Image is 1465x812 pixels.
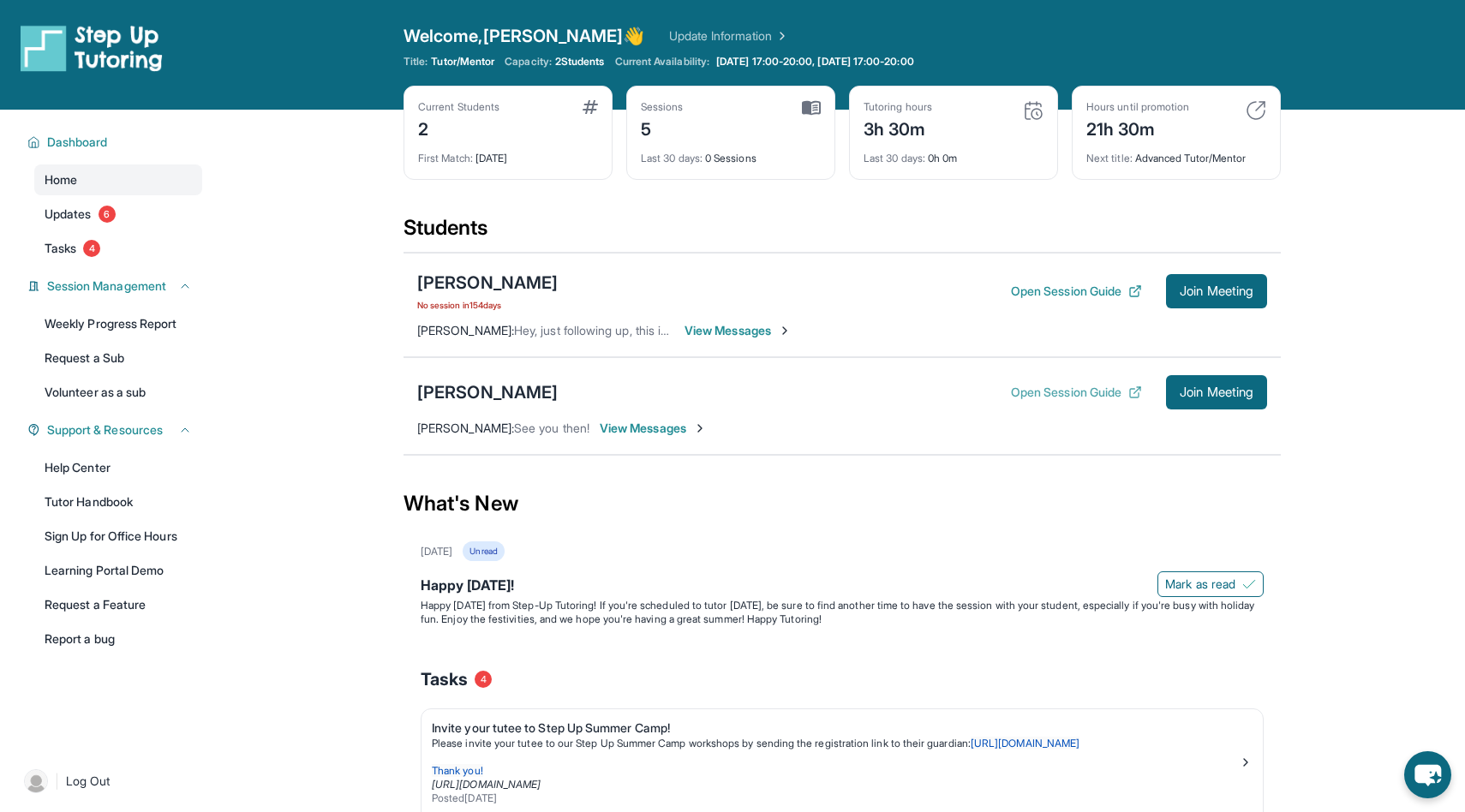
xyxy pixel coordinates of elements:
img: Chevron Right [772,27,789,45]
button: Mark as read [1157,571,1264,597]
span: Home [45,171,77,188]
div: [PERSON_NAME] [417,271,558,295]
span: Dashboard [47,134,108,151]
button: Support & Resources [40,421,192,439]
span: Title: [404,55,428,69]
a: Learning Portal Demo [34,555,202,586]
div: 3h 30m [864,114,932,141]
span: First Match : [418,152,473,164]
div: [DATE] [421,545,452,558]
div: Tutoring hours [864,100,932,114]
span: Tasks [421,667,468,691]
a: Report a bug [34,624,202,654]
span: [PERSON_NAME] : [417,421,514,435]
span: [PERSON_NAME] : [417,323,514,337]
a: Tutor Handbook [34,487,202,517]
span: Session Management [47,278,166,295]
button: chat-button [1404,751,1451,798]
span: Hey, just following up, this is [PERSON_NAME], [PERSON_NAME]'s tutor, did you guys want to start ... [514,323,1268,337]
span: Capacity: [505,55,552,69]
div: [PERSON_NAME] [417,380,558,404]
span: Last 30 days : [641,152,703,164]
span: Mark as read [1165,576,1235,593]
span: Thank you! [432,764,483,777]
a: [URL][DOMAIN_NAME] [432,778,541,791]
a: Request a Sub [34,343,202,373]
div: 5 [641,114,684,141]
div: Students [404,214,1281,252]
span: [DATE] 17:00-20:00, [DATE] 17:00-20:00 [716,55,914,69]
div: Happy [DATE]! [421,575,1264,599]
a: Volunteer as a sub [34,377,202,408]
img: card [1023,100,1043,121]
button: Join Meeting [1166,274,1267,308]
span: View Messages [600,420,707,437]
span: 4 [83,240,100,257]
p: Happy [DATE] from Step-Up Tutoring! If you're scheduled to tutor [DATE], be sure to find another ... [421,599,1264,626]
span: | [55,771,59,791]
span: Welcome, [PERSON_NAME] 👋 [404,24,645,48]
button: Open Session Guide [1011,283,1142,300]
div: 0 Sessions [641,141,821,165]
img: Mark as read [1242,577,1256,591]
div: What's New [404,466,1281,541]
span: 4 [475,671,492,688]
a: Home [34,164,202,195]
span: Log Out [66,773,111,790]
a: Request a Feature [34,589,202,620]
div: Unread [463,541,504,561]
span: 2 Students [555,55,605,69]
span: Next title : [1086,152,1133,164]
button: Open Session Guide [1011,384,1142,401]
span: Support & Resources [47,421,163,439]
span: Updates [45,206,92,223]
div: 2 [418,114,499,141]
a: [DATE] 17:00-20:00, [DATE] 17:00-20:00 [713,55,918,69]
img: card [1246,100,1266,121]
img: Chevron-Right [693,421,707,435]
img: card [583,100,598,114]
span: View Messages [685,322,792,339]
a: Updates6 [34,199,202,230]
a: Weekly Progress Report [34,308,202,339]
button: Join Meeting [1166,375,1267,409]
span: Tutor/Mentor [431,55,494,69]
span: No session in 154 days [417,298,558,312]
a: |Log Out [17,762,202,800]
span: Current Availability: [615,55,709,69]
div: Advanced Tutor/Mentor [1086,141,1266,165]
a: Invite your tutee to Step Up Summer Camp!Please invite your tutee to our Step Up Summer Camp work... [422,709,1263,809]
div: Current Students [418,100,499,114]
div: [DATE] [418,141,598,165]
img: card [802,100,821,116]
span: Tasks [45,240,76,257]
span: 6 [99,206,116,223]
span: Last 30 days : [864,152,925,164]
a: [URL][DOMAIN_NAME] [971,737,1079,749]
span: Join Meeting [1180,387,1253,397]
img: logo [21,24,163,72]
div: Invite your tutee to Step Up Summer Camp! [432,719,1239,737]
img: Chevron-Right [778,324,792,337]
button: Session Management [40,278,192,295]
div: Posted [DATE] [432,791,1239,805]
div: Sessions [641,100,684,114]
p: Please invite your tutee to our Step Up Summer Camp workshops by sending the registration link to... [432,737,1239,750]
div: 0h 0m [864,141,1043,165]
span: Join Meeting [1180,286,1253,296]
div: Hours until promotion [1086,100,1189,114]
a: Help Center [34,452,202,483]
div: 21h 30m [1086,114,1189,141]
span: See you then! [514,421,589,435]
button: Dashboard [40,134,192,151]
img: user-img [24,769,48,793]
a: Tasks4 [34,233,202,264]
a: Update Information [669,27,789,45]
a: Sign Up for Office Hours [34,521,202,552]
